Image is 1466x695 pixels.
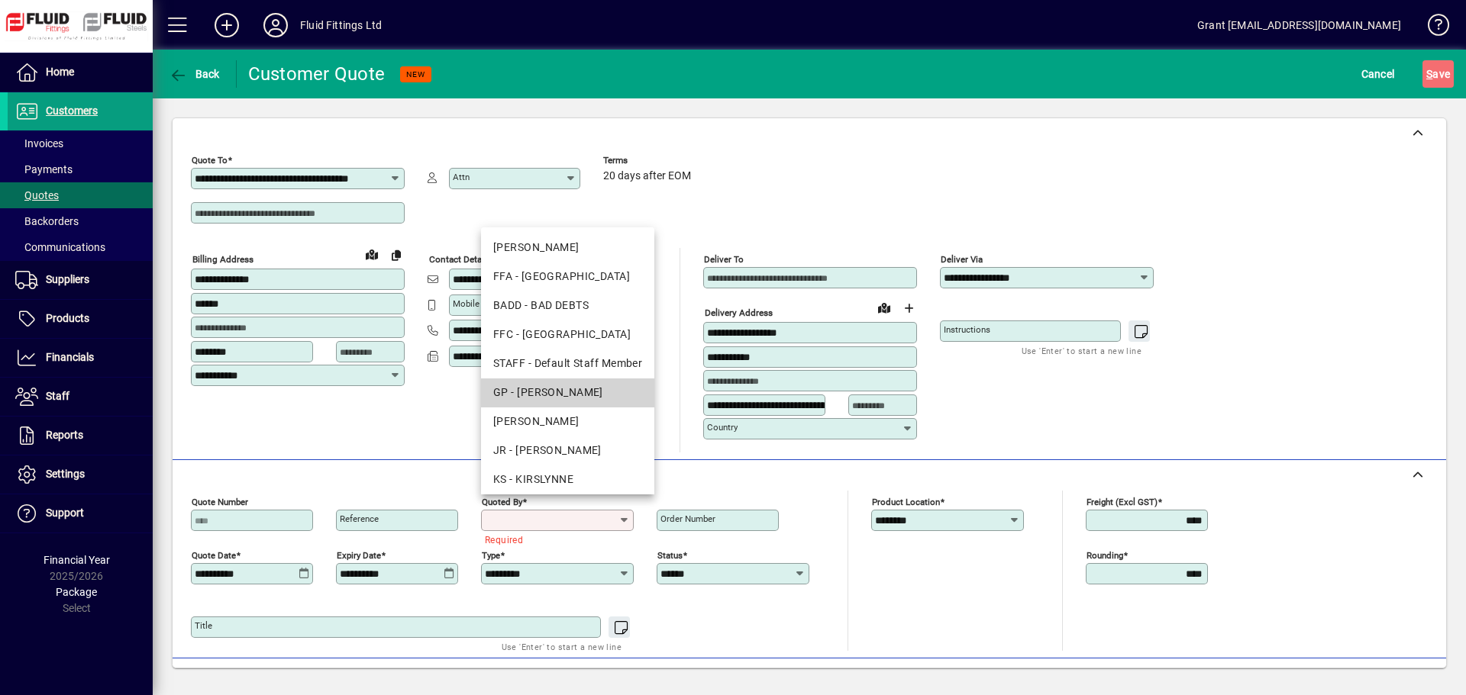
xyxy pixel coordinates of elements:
div: Grant [EMAIL_ADDRESS][DOMAIN_NAME] [1197,13,1401,37]
mat-hint: Use 'Enter' to start a new line [1022,342,1141,359]
a: Home [8,53,153,92]
div: BADD - BAD DEBTS [493,298,642,314]
mat-option: KS - KIRSLYNNE [481,465,654,494]
mat-label: Deliver To [704,254,744,265]
span: Package [56,586,97,598]
span: Product [1342,667,1404,691]
app-page-header-button: Back [153,60,237,88]
div: Fluid Fittings Ltd [300,13,382,37]
mat-label: Quoted by [482,496,522,507]
mat-label: Quote date [192,549,236,560]
mat-label: Quote To [192,155,228,166]
mat-hint: Use 'Enter' to start a new line [502,638,622,655]
span: Product History [922,667,999,691]
a: Communications [8,234,153,260]
mat-label: Rounding [1087,549,1123,560]
button: Choose address [896,296,921,320]
mat-option: JR - John Rossouw [481,436,654,465]
span: Invoices [15,137,63,150]
a: Products [8,300,153,338]
button: Back [165,60,224,88]
a: Quotes [8,182,153,208]
span: S [1426,68,1432,80]
button: Product [1335,665,1412,693]
button: Copy to Delivery address [384,243,408,267]
mat-label: Mobile [453,298,480,309]
button: Add [202,11,251,39]
span: Customers [46,105,98,117]
span: Cancel [1361,62,1395,86]
div: JR - [PERSON_NAME] [493,442,642,459]
div: KS - KIRSLYNNE [493,471,642,487]
span: Reports [46,429,83,441]
mat-label: Attn [453,172,470,182]
a: Backorders [8,208,153,234]
a: Payments [8,156,153,182]
span: Support [46,507,84,519]
div: GP - [PERSON_NAME] [493,385,642,401]
a: View on map [872,295,896,320]
mat-option: AG - ADAM [481,233,654,262]
span: Suppliers [46,273,89,285]
span: Terms [603,156,695,166]
a: Knowledge Base [1416,3,1447,53]
button: Product History [915,665,1006,693]
span: Settings [46,468,85,480]
mat-label: Expiry date [337,549,381,560]
mat-label: Title [195,620,212,631]
mat-option: GP - Grant Petersen [481,378,654,407]
mat-label: Reference [340,513,379,524]
a: Support [8,494,153,533]
a: Suppliers [8,261,153,299]
div: FFA - [GEOGRAPHIC_DATA] [493,269,642,285]
mat-option: JJ - JENI [481,407,654,436]
mat-option: BADD - BAD DEBTS [481,291,654,320]
mat-label: Freight (excl GST) [1087,496,1158,507]
span: ave [1426,62,1450,86]
a: Settings [8,455,153,494]
span: Products [46,312,89,324]
div: [PERSON_NAME] [493,240,642,256]
span: Home [46,66,74,78]
button: Save [1422,60,1454,88]
mat-label: Quote number [192,496,248,507]
mat-error: Required [485,531,622,547]
mat-label: Status [657,549,683,560]
span: Quotes [15,189,59,201]
mat-label: Order number [660,513,715,524]
mat-label: Deliver via [941,254,983,265]
mat-option: STAFF - Default Staff Member [481,349,654,378]
mat-label: Instructions [944,324,990,335]
span: Back [169,68,220,80]
div: STAFF - Default Staff Member [493,356,642,372]
a: Financials [8,339,153,377]
span: Financials [46,351,94,363]
div: Customer Quote [248,62,386,86]
mat-option: FFC - Christchurch [481,320,654,349]
mat-option: FFA - Auckland [481,262,654,291]
mat-label: Type [482,549,500,560]
mat-label: Product location [872,496,940,507]
span: NEW [406,69,425,79]
span: 20 days after EOM [603,170,691,182]
span: Financial Year [44,554,110,566]
button: Cancel [1358,60,1399,88]
div: [PERSON_NAME] [493,413,642,430]
span: Payments [15,163,73,175]
a: View on map [360,242,384,266]
button: Profile [251,11,300,39]
a: Invoices [8,130,153,156]
span: Communications [15,241,105,253]
div: FFC - [GEOGRAPHIC_DATA] [493,327,642,343]
a: Reports [8,417,153,455]
a: Staff [8,378,153,416]
span: Backorders [15,215,79,227]
span: Staff [46,390,69,402]
mat-label: Country [707,422,738,433]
